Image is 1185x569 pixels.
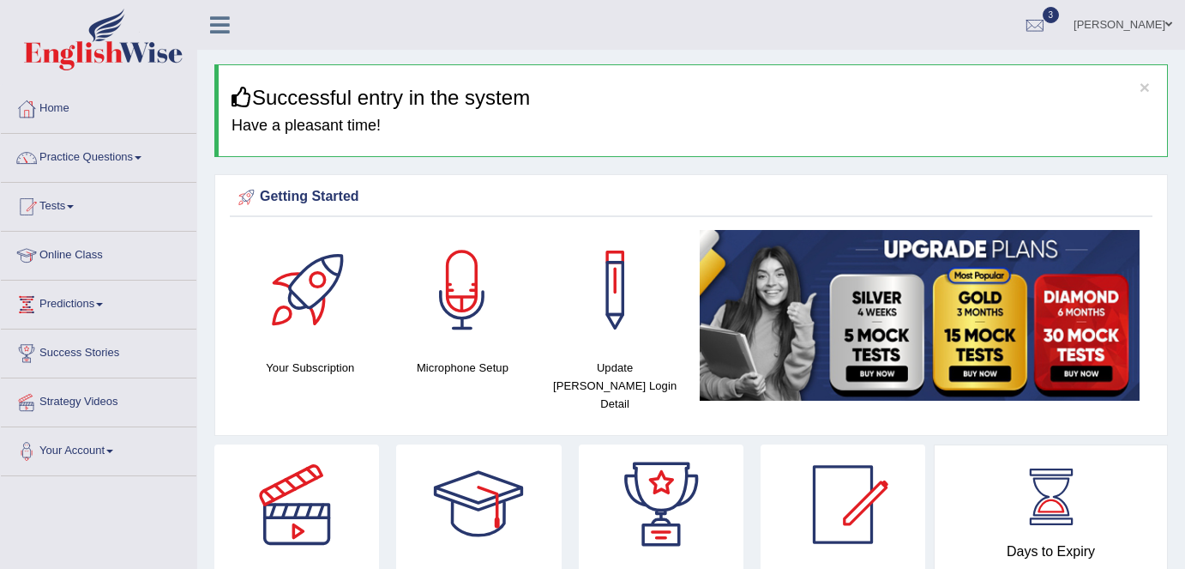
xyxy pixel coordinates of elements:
button: × [1140,78,1150,96]
h4: Microphone Setup [395,359,531,377]
a: Online Class [1,232,196,275]
h4: Days to Expiry [953,544,1148,560]
h3: Successful entry in the system [232,87,1154,109]
h4: Have a pleasant time! [232,118,1154,135]
a: Home [1,85,196,128]
h4: Update [PERSON_NAME] Login Detail [547,359,683,413]
img: small5.jpg [700,230,1140,401]
a: Your Account [1,427,196,470]
a: Strategy Videos [1,378,196,421]
span: 3 [1043,7,1060,23]
a: Success Stories [1,330,196,372]
a: Predictions [1,281,196,324]
h4: Your Subscription [243,359,378,377]
div: Getting Started [234,185,1148,210]
a: Tests [1,183,196,226]
a: Practice Questions [1,134,196,177]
